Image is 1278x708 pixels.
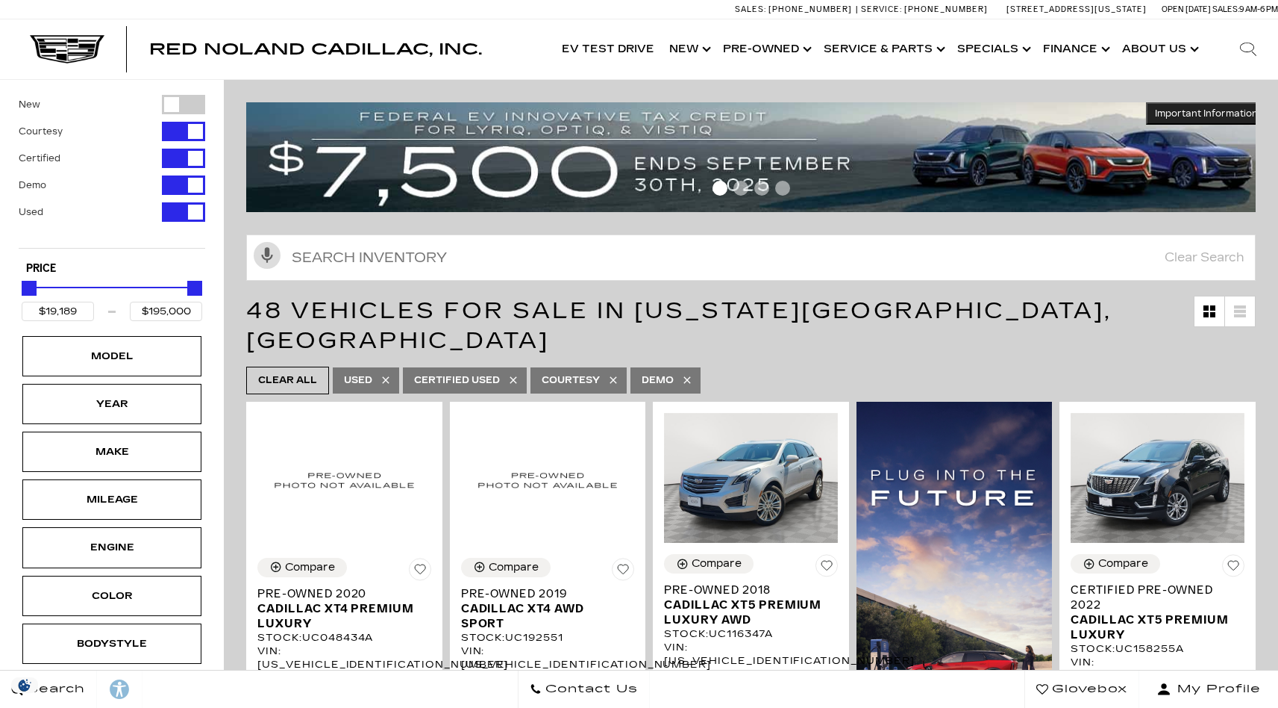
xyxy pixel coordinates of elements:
span: Clear All [258,371,317,390]
button: Important Information [1146,102,1267,125]
a: [STREET_ADDRESS][US_STATE] [1006,4,1147,14]
h5: Price [26,262,198,276]
div: Stock : UC048434A [257,631,431,645]
span: Certified Pre-Owned 2022 [1071,583,1233,612]
span: Search [23,679,85,700]
a: New [662,19,715,79]
div: Make [75,444,149,460]
a: Sales: [PHONE_NUMBER] [735,5,856,13]
div: Stock : UC158255A [1071,642,1244,656]
div: VIN: [US_VEHICLE_IDENTIFICATION_NUMBER] [257,645,431,671]
div: Price [22,276,202,321]
div: Engine [75,539,149,556]
div: Stock : UC192551 [461,631,635,645]
a: About Us [1115,19,1203,79]
img: Opt-Out Icon [7,677,42,693]
span: Cadillac XT4 AWD Sport [461,601,624,631]
div: VIN: [US_VEHICLE_IDENTIFICATION_NUMBER] [1071,656,1244,683]
span: Go to slide 1 [712,181,727,196]
button: Compare Vehicle [664,554,754,574]
span: [PHONE_NUMBER] [904,4,988,14]
label: New [19,97,40,112]
label: Courtesy [19,124,63,139]
div: Maximum Price [187,281,202,296]
button: Open user profile menu [1139,671,1278,708]
button: Compare Vehicle [257,558,347,577]
div: VIN: [US_VEHICLE_IDENTIFICATION_NUMBER] [461,645,635,671]
span: Contact Us [542,679,638,700]
a: Contact Us [518,671,650,708]
span: Cadillac XT4 Premium Luxury [257,601,420,631]
span: Courtesy [542,371,600,390]
span: My Profile [1171,679,1261,700]
div: Bodystyle [75,636,149,652]
span: Cadillac XT5 Premium Luxury [1071,612,1233,642]
input: Search Inventory [246,235,1256,281]
img: Cadillac Dark Logo with Cadillac White Text [30,35,104,63]
div: Compare [285,561,335,574]
img: 2018 Cadillac XT5 Premium Luxury AWD [664,413,838,543]
span: Certified Used [414,371,500,390]
label: Used [19,205,43,220]
div: Compare [489,561,539,574]
div: Minimum Price [22,281,37,296]
span: Go to slide 3 [754,181,769,196]
span: Used [344,371,372,390]
a: Service & Parts [816,19,950,79]
div: Color [75,588,149,604]
span: 48 Vehicles for Sale in [US_STATE][GEOGRAPHIC_DATA], [GEOGRAPHIC_DATA] [246,297,1112,354]
svg: Click to toggle on voice search [254,242,281,269]
span: Service: [861,4,902,14]
div: Compare [692,557,742,571]
span: Pre-Owned 2020 [257,586,420,601]
input: Minimum [22,302,94,321]
div: MileageMileage [22,479,201,520]
a: Pre-Owned [715,19,816,79]
div: EngineEngine [22,527,201,568]
a: Glovebox [1024,671,1139,708]
a: Pre-Owned 2020Cadillac XT4 Premium Luxury [257,586,431,631]
a: Certified Pre-Owned 2022Cadillac XT5 Premium Luxury [1071,583,1244,642]
div: ColorColor [22,576,201,616]
a: Red Noland Cadillac, Inc. [149,42,482,57]
span: Important Information [1155,108,1258,119]
span: [PHONE_NUMBER] [768,4,852,14]
img: vrp-tax-ending-august-version [246,102,1267,212]
button: Save Vehicle [1222,554,1244,583]
div: YearYear [22,384,201,424]
div: Mileage [75,491,149,508]
label: Demo [19,178,46,193]
span: Go to slide 2 [733,181,748,196]
span: Glovebox [1048,679,1127,700]
a: Finance [1036,19,1115,79]
div: Compare [1098,557,1148,571]
span: Go to slide 4 [775,181,790,196]
div: Stock : UC116347A [664,627,838,641]
span: Red Noland Cadillac, Inc. [149,40,482,58]
div: Model [75,348,149,364]
a: Pre-Owned 2019Cadillac XT4 AWD Sport [461,586,635,631]
div: Year [75,396,149,412]
span: 9 AM-6 PM [1239,4,1278,14]
span: Pre-Owned 2019 [461,586,624,601]
button: Save Vehicle [612,558,634,586]
button: Compare Vehicle [461,558,551,577]
a: Specials [950,19,1036,79]
div: MakeMake [22,432,201,472]
img: 2019 Cadillac XT4 AWD Sport [461,413,635,547]
button: Compare Vehicle [1071,554,1160,574]
label: Certified [19,151,60,166]
img: 2020 Cadillac XT4 Premium Luxury [257,413,431,547]
span: Open [DATE] [1162,4,1211,14]
a: EV Test Drive [554,19,662,79]
span: Cadillac XT5 Premium Luxury AWD [664,597,827,627]
button: Save Vehicle [815,554,838,583]
a: Pre-Owned 2018Cadillac XT5 Premium Luxury AWD [664,583,838,627]
div: VIN: [US_VEHICLE_IDENTIFICATION_NUMBER] [664,641,838,668]
span: Sales: [735,4,766,14]
a: Service: [PHONE_NUMBER] [856,5,992,13]
button: Save Vehicle [409,558,431,586]
span: Sales: [1212,4,1239,14]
